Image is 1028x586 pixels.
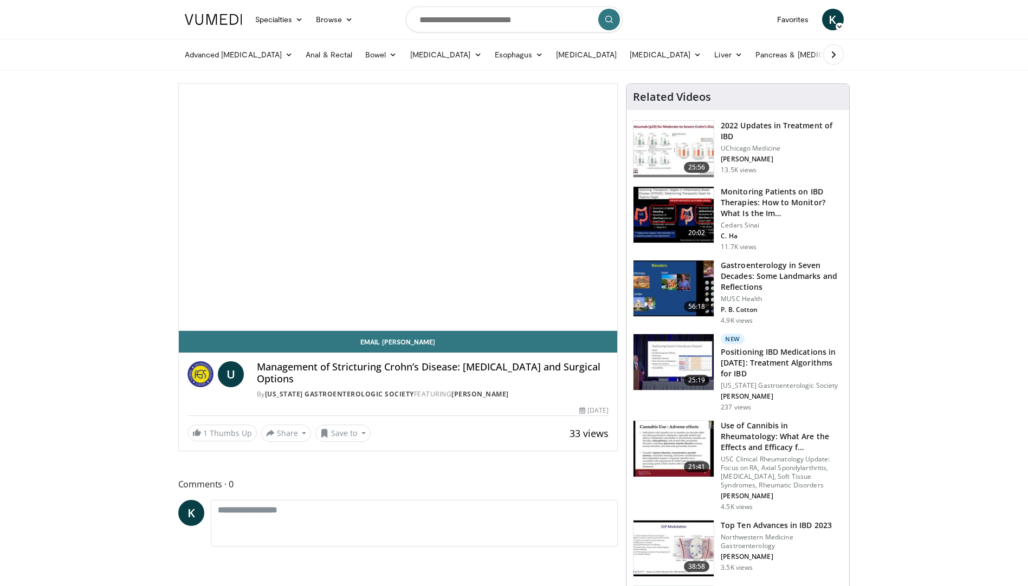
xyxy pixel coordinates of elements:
p: [PERSON_NAME] [721,552,843,561]
img: 609225da-72ea-422a-b68c-0f05c1f2df47.150x105_q85_crop-smart_upscale.jpg [633,187,714,243]
h3: 2022 Updates in Treatment of IBD [721,120,843,142]
h3: Monitoring Patients on IBD Therapies: How to Monitor? What Is the Im… [721,186,843,219]
a: Liver [708,44,748,66]
a: [MEDICAL_DATA] [549,44,623,66]
a: 38:58 Top Ten Advances in IBD 2023 Northwestern Medicine Gastroenterology [PERSON_NAME] 3.5K views [633,520,843,577]
a: 25:19 New Positioning IBD Medications in [DATE]: Treatment Algorithms for IBD [US_STATE] Gastroen... [633,334,843,412]
img: bb93d144-f14a-4ef9-9756-be2f2f3d1245.150x105_q85_crop-smart_upscale.jpg [633,261,714,317]
h4: Related Videos [633,90,711,103]
p: Cedars Sinai [721,221,843,230]
span: Comments 0 [178,477,618,491]
a: [US_STATE] Gastroenterologic Society [265,389,414,399]
p: New [721,334,745,344]
span: 1 [203,428,208,438]
a: K [822,9,844,30]
p: 4.5K views [721,503,753,511]
span: 20:02 [684,227,710,238]
a: 1 Thumbs Up [188,425,257,441]
p: P. B. Cotton [721,305,843,314]
a: U [218,361,244,387]
a: Browse [309,9,359,30]
p: 4.9K views [721,316,753,325]
p: 11.7K views [721,243,757,251]
button: Share [261,425,312,442]
p: C. Ha [721,232,843,240]
p: [PERSON_NAME] [721,392,843,401]
h3: Positioning IBD Medications in [DATE]: Treatment Algorithms for IBD [721,347,843,379]
a: Advanced [MEDICAL_DATA] [178,44,300,66]
div: By FEATURING [257,389,609,399]
p: [PERSON_NAME] [721,155,843,164]
video-js: Video Player [179,84,618,331]
a: Email [PERSON_NAME] [179,331,618,353]
p: USC Clinical Rheumatology Update: Focus on RA, Axial Spondylarthritis, [MEDICAL_DATA], Soft Tissu... [721,455,843,490]
a: Bowel [359,44,403,66]
span: 56:18 [684,301,710,312]
p: [US_STATE] Gastroenterologic Society [721,381,843,390]
a: 25:56 2022 Updates in Treatment of IBD UChicago Medicine [PERSON_NAME] 13.5K views [633,120,843,178]
p: MUSC Health [721,295,843,303]
a: [MEDICAL_DATA] [623,44,708,66]
a: 56:18 Gastroenterology in Seven Decades: Some Landmarks and Reflections MUSC Health P. B. Cotton ... [633,260,843,325]
button: Save to [315,425,371,442]
a: [PERSON_NAME] [451,389,509,399]
p: 237 views [721,403,751,412]
a: Favorites [771,9,816,30]
img: 2f51e707-cd8d-4a31-8e3f-f47d06a7faca.150x105_q85_crop-smart_upscale.jpg [633,520,714,577]
a: 20:02 Monitoring Patients on IBD Therapies: How to Monitor? What Is the Im… Cedars Sinai C. Ha 11... [633,186,843,251]
input: Search topics, interventions [406,6,623,32]
a: 21:41 Use of Cannibis in Rheumatology: What Are the Effects and Efficacy f… USC Clinical Rheumato... [633,420,843,511]
span: 21:41 [684,461,710,472]
span: 38:58 [684,561,710,572]
span: 25:19 [684,375,710,386]
img: Florida Gastroenterologic Society [188,361,214,387]
img: 9ce3f8e3-680b-420d-aa6b-dcfa94f31065.150x105_q85_crop-smart_upscale.jpg [633,334,714,390]
p: 13.5K views [721,166,757,174]
a: K [178,500,204,526]
a: Specialties [249,9,310,30]
img: 9393c547-9b5d-4ed4-b79d-9c9e6c9be491.150x105_q85_crop-smart_upscale.jpg [633,121,714,177]
span: 25:56 [684,162,710,173]
a: Esophagus [488,44,550,66]
h3: Use of Cannibis in Rheumatology: What Are the Effects and Efficacy f… [721,420,843,453]
h3: Top Ten Advances in IBD 2023 [721,520,843,531]
a: Pancreas & [MEDICAL_DATA] [749,44,876,66]
a: Anal & Rectal [299,44,359,66]
img: VuMedi Logo [185,14,242,25]
p: Northwestern Medicine Gastroenterology [721,533,843,550]
p: [PERSON_NAME] [721,492,843,500]
a: [MEDICAL_DATA] [404,44,488,66]
div: [DATE] [579,406,609,415]
p: 3.5K views [721,563,753,572]
p: UChicago Medicine [721,144,843,153]
img: 0045b7ef-2410-4264-ae75-d90f16e523ad.150x105_q85_crop-smart_upscale.jpg [633,421,714,477]
h4: Management of Stricturing Crohn’s Disease: [MEDICAL_DATA] and Surgical Options [257,361,609,385]
span: 33 views [570,427,609,440]
h3: Gastroenterology in Seven Decades: Some Landmarks and Reflections [721,260,843,292]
